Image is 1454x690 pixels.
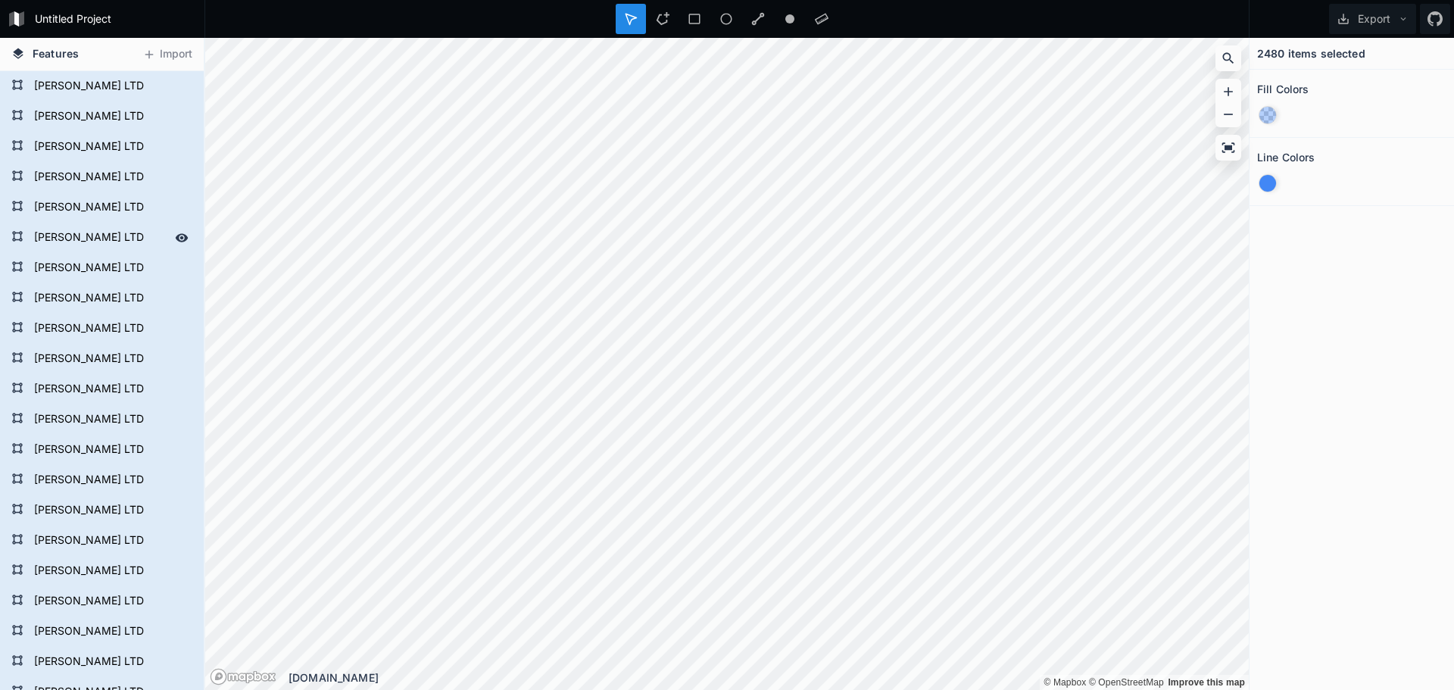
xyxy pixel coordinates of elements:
[1329,4,1416,34] button: Export
[1257,145,1315,169] h2: Line Colors
[210,668,276,685] a: Mapbox logo
[289,670,1249,685] div: [DOMAIN_NAME]
[1044,677,1086,688] a: Mapbox
[1168,677,1245,688] a: Map feedback
[1257,77,1309,101] h2: Fill Colors
[1257,45,1365,61] h4: 2480 items selected
[33,45,79,61] span: Features
[1089,677,1164,688] a: OpenStreetMap
[135,42,200,67] button: Import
